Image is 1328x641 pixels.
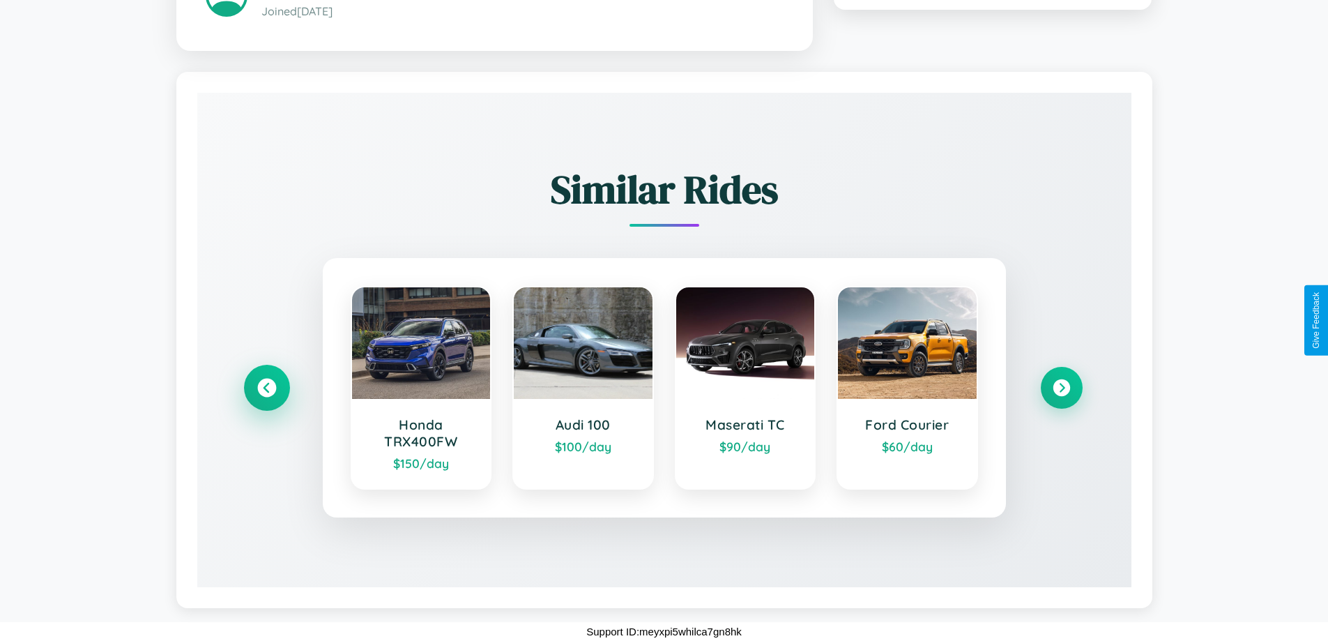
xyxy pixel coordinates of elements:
div: $ 100 /day [528,439,639,454]
a: Honda TRX400FW$150/day [351,286,492,490]
h3: Audi 100 [528,416,639,433]
a: Audi 100$100/day [512,286,654,490]
h2: Similar Rides [246,163,1083,216]
p: Support ID: meyxpi5whilca7gn8hk [586,622,742,641]
a: Maserati TC$90/day [675,286,816,490]
h3: Honda TRX400FW [366,416,477,450]
div: $ 90 /day [690,439,801,454]
p: Joined [DATE] [261,1,784,22]
div: $ 60 /day [852,439,963,454]
div: $ 150 /day [366,455,477,471]
h3: Maserati TC [690,416,801,433]
h3: Ford Courier [852,416,963,433]
a: Ford Courier$60/day [837,286,978,490]
div: Give Feedback [1311,292,1321,349]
